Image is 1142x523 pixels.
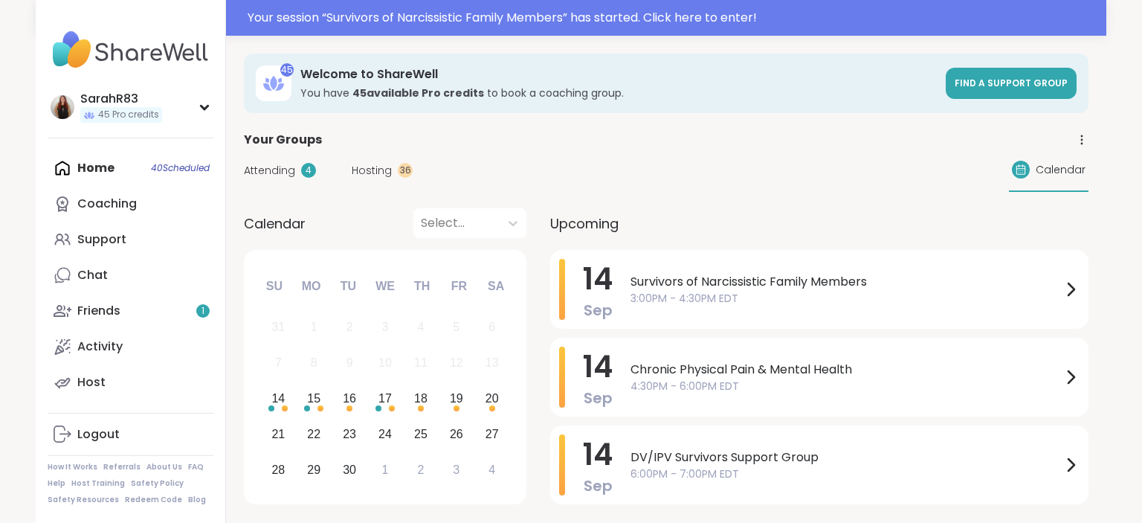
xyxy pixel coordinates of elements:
div: Not available Thursday, September 4th, 2025 [405,312,437,344]
span: 14 [583,346,613,388]
div: Choose Monday, September 15th, 2025 [298,383,330,415]
a: Host Training [71,478,125,489]
span: 14 [583,434,613,475]
b: 45 available Pro credit s [352,86,484,100]
div: Choose Friday, September 26th, 2025 [440,418,472,450]
div: Not available Wednesday, September 10th, 2025 [370,347,401,379]
div: SarahR83 [80,91,162,107]
span: 1 [201,305,204,318]
div: 19 [450,388,463,408]
span: DV/IPV Survivors Support Group [630,449,1062,466]
div: 22 [307,424,320,444]
div: 11 [414,353,428,373]
a: Help [48,478,65,489]
div: Th [406,270,439,303]
a: Referrals [103,462,141,472]
div: 3 [453,460,459,480]
div: 16 [343,388,356,408]
span: Your Groups [244,131,322,149]
div: 18 [414,388,428,408]
img: ShareWell Nav Logo [48,24,213,76]
div: Choose Wednesday, September 17th, 2025 [370,383,401,415]
div: Choose Saturday, September 20th, 2025 [476,383,508,415]
span: Hosting [352,163,392,179]
span: Chronic Physical Pain & Mental Health [630,361,1062,379]
span: Find a support group [955,77,1068,89]
a: Find a support group [946,68,1077,99]
a: About Us [146,462,182,472]
div: 30 [343,460,356,480]
div: Support [77,231,126,248]
div: 9 [346,353,353,373]
div: Choose Wednesday, October 1st, 2025 [370,454,401,486]
span: 45 Pro credits [98,109,159,121]
div: Choose Tuesday, September 16th, 2025 [334,383,366,415]
div: Not available Friday, September 12th, 2025 [440,347,472,379]
div: 21 [271,424,285,444]
div: 26 [450,424,463,444]
div: 23 [343,424,356,444]
div: 15 [307,388,320,408]
div: Tu [332,270,364,303]
div: Choose Tuesday, September 23rd, 2025 [334,418,366,450]
div: Logout [77,426,120,443]
a: Safety Policy [131,478,184,489]
div: 13 [485,353,499,373]
div: 3 [382,317,389,337]
div: 24 [378,424,392,444]
div: 4 [488,460,495,480]
div: 25 [414,424,428,444]
div: Not available Thursday, September 11th, 2025 [405,347,437,379]
div: Choose Friday, October 3rd, 2025 [440,454,472,486]
a: FAQ [188,462,204,472]
div: 36 [398,163,413,178]
div: Your session “ Survivors of Narcissistic Family Members ” has started. Click here to enter! [248,9,1097,27]
span: 4:30PM - 6:00PM EDT [630,379,1062,394]
div: Choose Friday, September 19th, 2025 [440,383,472,415]
span: 14 [583,258,613,300]
a: Chat [48,257,213,293]
a: Redeem Code [125,495,182,505]
div: Choose Sunday, September 21st, 2025 [262,418,294,450]
div: Not available Wednesday, September 3rd, 2025 [370,312,401,344]
span: Upcoming [550,214,619,234]
div: Friends [77,303,120,319]
a: Blog [188,495,206,505]
a: Safety Resources [48,495,119,505]
div: Choose Thursday, September 18th, 2025 [405,383,437,415]
div: Fr [442,270,475,303]
span: Sep [584,475,613,496]
span: 3:00PM - 4:30PM EDT [630,291,1062,307]
div: Su [258,270,291,303]
a: Activity [48,329,213,365]
span: 6:00PM - 7:00PM EDT [630,466,1062,482]
div: 20 [485,388,499,408]
div: Not available Tuesday, September 2nd, 2025 [334,312,366,344]
a: Support [48,222,213,257]
div: Not available Sunday, September 7th, 2025 [262,347,294,379]
div: Not available Saturday, September 13th, 2025 [476,347,508,379]
h3: You have to book a coaching group. [300,86,937,100]
div: 31 [271,317,285,337]
h3: Welcome to ShareWell [300,66,937,83]
div: Coaching [77,196,137,212]
div: Choose Saturday, October 4th, 2025 [476,454,508,486]
div: We [369,270,401,303]
div: 29 [307,460,320,480]
div: Not available Monday, September 1st, 2025 [298,312,330,344]
div: 45 [280,63,294,77]
a: How It Works [48,462,97,472]
div: Not available Sunday, August 31st, 2025 [262,312,294,344]
div: Sa [480,270,512,303]
div: Not available Friday, September 5th, 2025 [440,312,472,344]
div: Not available Tuesday, September 9th, 2025 [334,347,366,379]
div: Choose Tuesday, September 30th, 2025 [334,454,366,486]
a: Friends1 [48,293,213,329]
div: 1 [382,460,389,480]
span: Calendar [244,214,306,234]
div: Choose Monday, September 22nd, 2025 [298,418,330,450]
div: Choose Wednesday, September 24th, 2025 [370,418,401,450]
div: Not available Monday, September 8th, 2025 [298,347,330,379]
div: 12 [450,353,463,373]
div: Not available Saturday, September 6th, 2025 [476,312,508,344]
